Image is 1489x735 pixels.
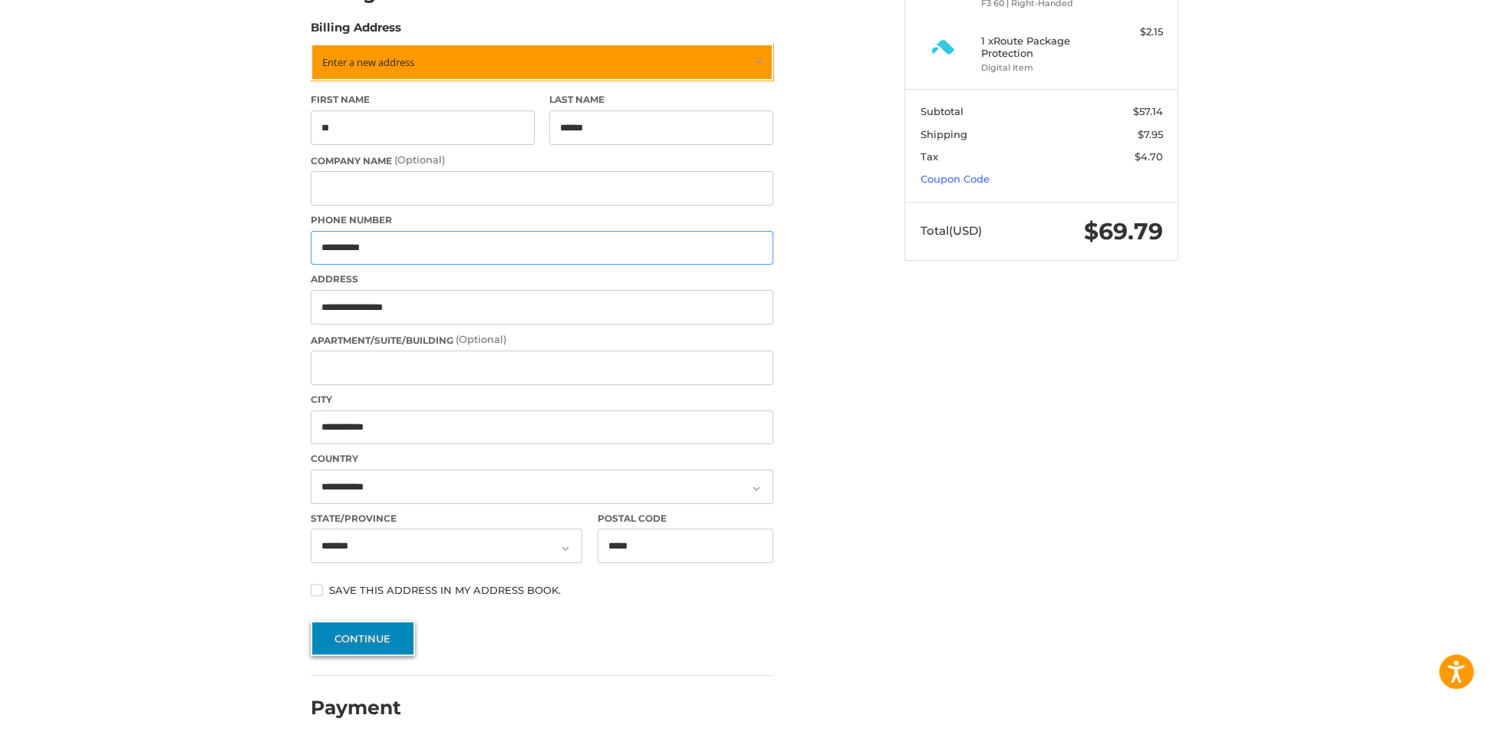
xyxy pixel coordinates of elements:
legend: Billing Address [311,19,401,44]
label: Postal Code [598,512,774,526]
label: Save this address in my address book. [311,584,773,596]
label: Apartment/Suite/Building [311,332,773,348]
label: Company Name [311,153,773,168]
label: First Name [311,93,535,107]
button: Continue [311,621,415,656]
span: Enter a new address [322,55,414,69]
h2: Payment [311,696,401,720]
span: Tax [921,150,938,163]
label: Last Name [549,93,773,107]
h4: 1 x Route Package Protection [981,35,1099,60]
span: $4.70 [1135,150,1163,163]
a: Coupon Code [921,173,990,185]
label: Country [311,452,773,466]
li: Digital Item [981,61,1099,74]
label: State/Province [311,512,582,526]
label: Phone Number [311,213,773,227]
span: $69.79 [1084,217,1163,246]
label: City [311,393,773,407]
span: $7.95 [1138,128,1163,140]
span: Subtotal [921,105,964,117]
label: Address [311,272,773,286]
span: Shipping [921,128,967,140]
div: $2.15 [1102,25,1163,40]
span: Total (USD) [921,223,982,238]
span: $57.14 [1133,105,1163,117]
a: Enter or select a different address [311,44,773,81]
small: (Optional) [456,333,506,345]
small: (Optional) [394,153,445,166]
